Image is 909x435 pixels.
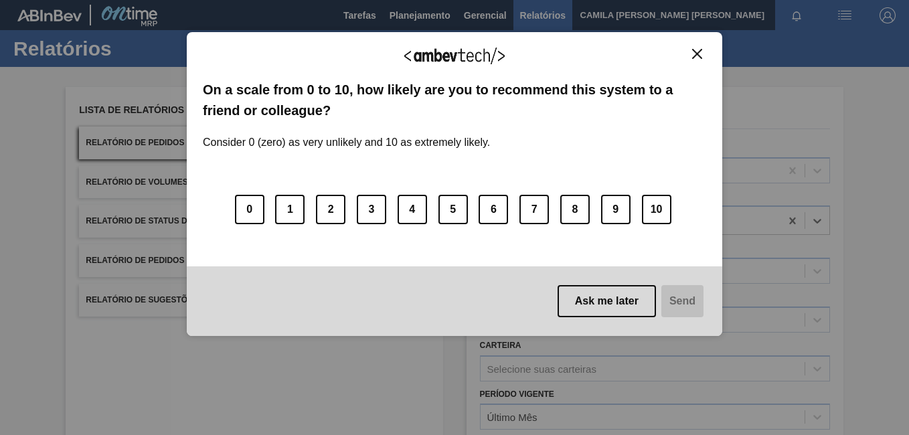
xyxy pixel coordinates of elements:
[692,49,702,59] img: Close
[235,195,264,224] button: 0
[560,195,590,224] button: 8
[357,195,386,224] button: 3
[316,195,345,224] button: 2
[203,120,490,149] label: Consider 0 (zero) as very unlikely and 10 as extremely likely.
[203,80,706,120] label: On a scale from 0 to 10, how likely are you to recommend this system to a friend or colleague?
[688,48,706,60] button: Close
[398,195,427,224] button: 4
[479,195,508,224] button: 6
[404,48,505,64] img: Logo Ambevtech
[519,195,549,224] button: 7
[642,195,671,224] button: 10
[601,195,631,224] button: 9
[438,195,468,224] button: 5
[275,195,305,224] button: 1
[558,285,656,317] button: Ask me later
